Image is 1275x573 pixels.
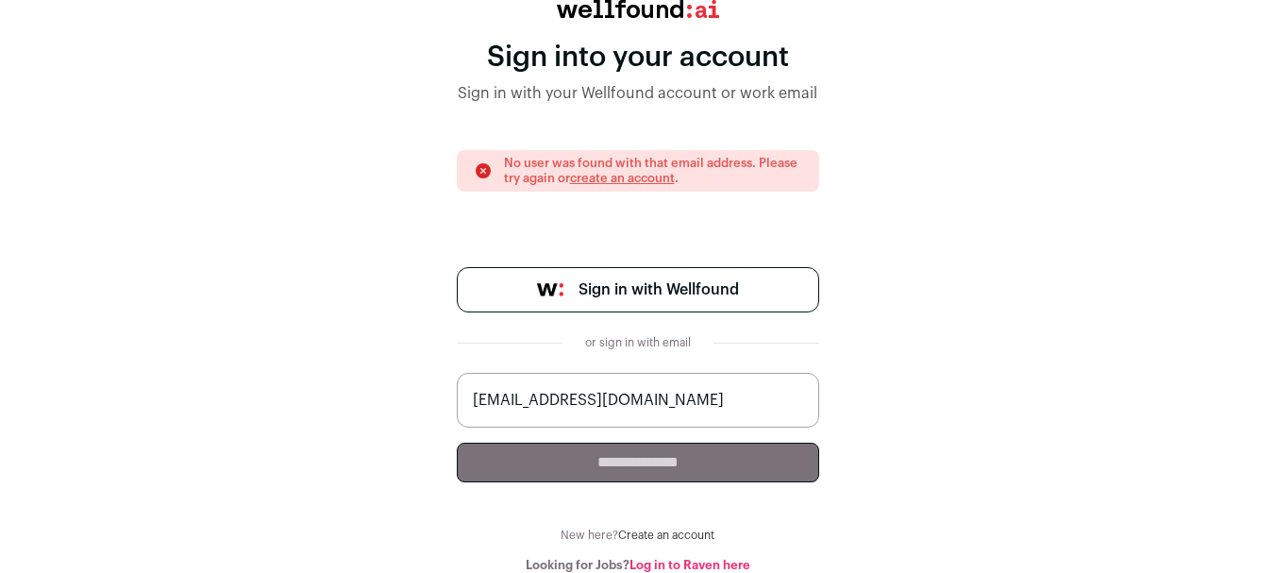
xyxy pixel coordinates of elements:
a: Log in to Raven here [629,559,750,571]
a: Sign in with Wellfound [457,267,819,312]
input: name@work-email.com [457,373,819,428]
img: wellfound-symbol-flush-black-fb3c872781a75f747ccb3a119075da62bfe97bd399995f84a933054e44a575c4.png [537,283,563,296]
div: New here? [457,528,819,543]
p: No user was found with that email address. Please try again or . [504,156,802,186]
div: or sign in with email [578,335,698,350]
a: Create an account [618,530,714,541]
div: Sign in with your Wellfound account or work email [457,82,819,105]
div: Looking for Jobs? [457,558,819,573]
span: Sign in with Wellfound [579,278,739,301]
a: create an account [570,172,675,184]
div: Sign into your account [457,41,819,75]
